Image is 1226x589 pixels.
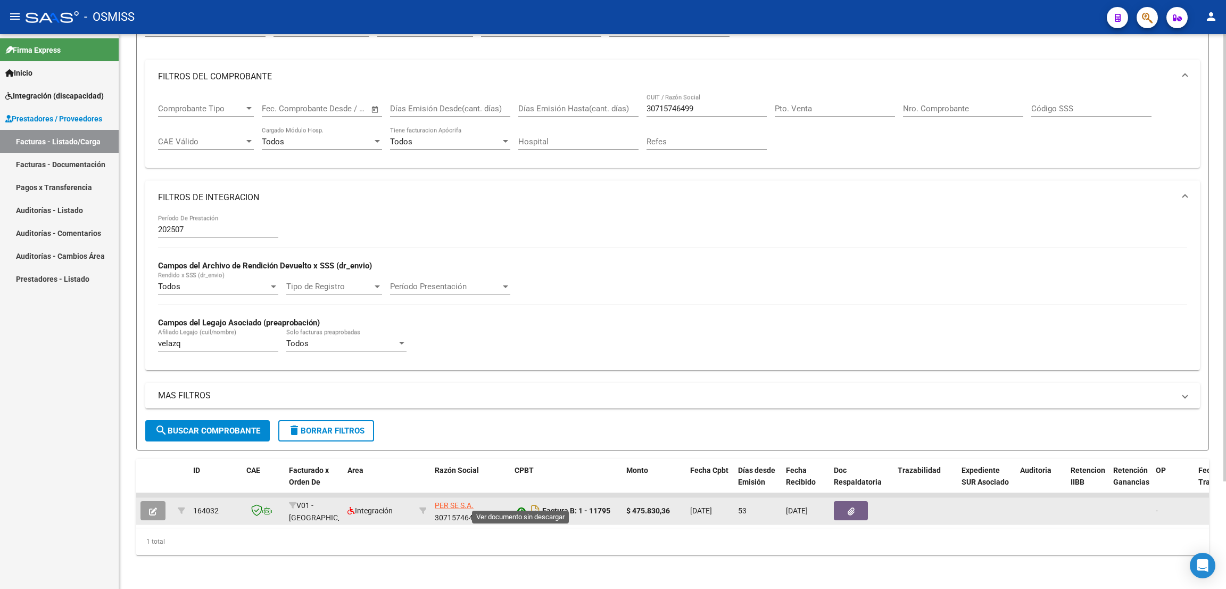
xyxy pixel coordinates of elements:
[510,459,622,506] datatable-header-cell: CPBT
[145,420,270,441] button: Buscar Comprobante
[542,506,610,515] strong: Factura B: 1 - 11795
[158,261,372,271] strong: Campos del Archivo de Rendición Devuelto x SSS (dr_envio)
[898,466,941,475] span: Trazabilidad
[9,10,21,23] mat-icon: menu
[262,137,284,146] span: Todos
[390,282,501,291] span: Período Presentación
[158,390,1174,402] mat-panel-title: MAS FILTROS
[288,424,301,437] mat-icon: delete
[1152,459,1194,506] datatable-header-cell: OP
[1016,459,1066,506] datatable-header-cell: Auditoria
[193,506,219,515] span: 164032
[343,459,415,506] datatable-header-cell: Area
[1113,466,1149,487] span: Retención Ganancias
[145,60,1200,94] mat-expansion-panel-header: FILTROS DEL COMPROBANTE
[782,459,830,506] datatable-header-cell: Fecha Recibido
[158,282,180,291] span: Todos
[686,459,734,506] datatable-header-cell: Fecha Cpbt
[158,192,1174,203] mat-panel-title: FILTROS DE INTEGRACION
[262,104,305,113] input: Fecha inicio
[957,459,1016,506] datatable-header-cell: Expediente SUR Asociado
[136,528,1209,555] div: 1 total
[834,466,882,487] span: Doc Respaldatoria
[786,466,816,487] span: Fecha Recibido
[5,67,32,79] span: Inicio
[278,420,374,441] button: Borrar Filtros
[158,71,1174,83] mat-panel-title: FILTROS DEL COMPROBANTE
[286,282,372,291] span: Tipo de Registro
[314,104,366,113] input: Fecha fin
[435,501,474,510] span: PER SE S.A.
[5,113,102,125] span: Prestadores / Proveedores
[1205,10,1217,23] mat-icon: person
[5,90,104,102] span: Integración (discapacidad)
[622,459,686,506] datatable-header-cell: Monto
[626,506,670,515] strong: $ 475.830,36
[690,506,712,515] span: [DATE]
[1190,553,1215,578] div: Open Intercom Messenger
[435,466,479,475] span: Razón Social
[738,466,775,487] span: Días desde Emisión
[193,466,200,475] span: ID
[145,215,1200,370] div: FILTROS DE INTEGRACION
[515,466,534,475] span: CPBT
[528,502,542,519] i: Descargar documento
[1156,506,1158,515] span: -
[145,181,1200,215] mat-expansion-panel-header: FILTROS DE INTEGRACION
[158,137,244,146] span: CAE Válido
[347,506,393,515] span: Integración
[1156,466,1166,475] span: OP
[690,466,728,475] span: Fecha Cpbt
[1020,466,1051,475] span: Auditoria
[962,466,1009,487] span: Expediente SUR Asociado
[893,459,957,506] datatable-header-cell: Trazabilidad
[158,318,320,328] strong: Campos del Legajo Asociado (preaprobación)
[145,383,1200,408] mat-expansion-panel-header: MAS FILTROS
[738,506,747,515] span: 53
[830,459,893,506] datatable-header-cell: Doc Respaldatoria
[242,459,285,506] datatable-header-cell: CAE
[145,94,1200,168] div: FILTROS DEL COMPROBANTE
[626,466,648,475] span: Monto
[189,459,242,506] datatable-header-cell: ID
[1071,466,1105,487] span: Retencion IIBB
[288,426,365,436] span: Borrar Filtros
[390,137,412,146] span: Todos
[285,459,343,506] datatable-header-cell: Facturado x Orden De
[369,103,382,116] button: Open calendar
[84,5,135,29] span: - OSMISS
[786,506,808,515] span: [DATE]
[430,459,510,506] datatable-header-cell: Razón Social
[155,426,260,436] span: Buscar Comprobante
[158,104,244,113] span: Comprobante Tipo
[1066,459,1109,506] datatable-header-cell: Retencion IIBB
[347,466,363,475] span: Area
[1109,459,1152,506] datatable-header-cell: Retención Ganancias
[734,459,782,506] datatable-header-cell: Días desde Emisión
[155,424,168,437] mat-icon: search
[435,500,506,522] div: 30715746499
[286,339,309,348] span: Todos
[5,44,61,56] span: Firma Express
[246,466,260,475] span: CAE
[289,466,329,487] span: Facturado x Orden De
